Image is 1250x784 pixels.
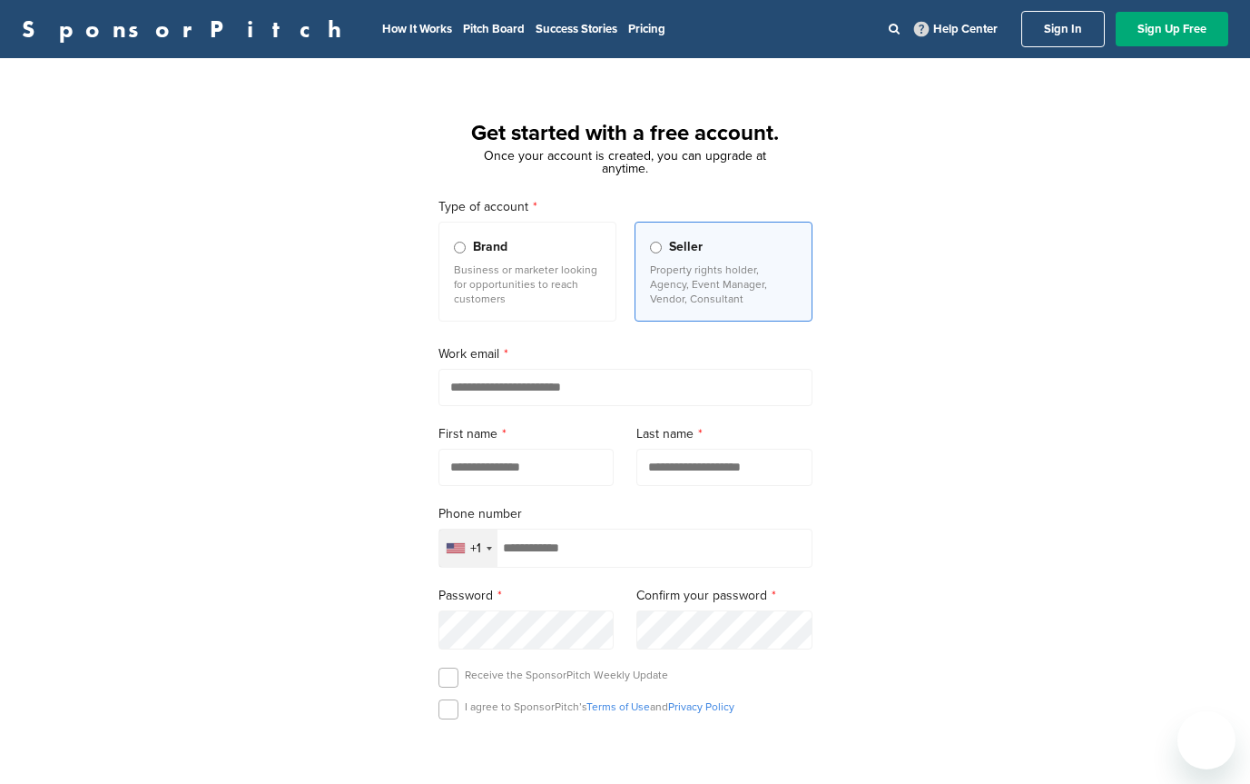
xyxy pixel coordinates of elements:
[465,700,734,714] p: I agree to SponsorPitch’s and
[454,263,601,306] p: Business or marketer looking for opportunities to reach customers
[1177,711,1235,769] iframe: Button to launch messaging window
[536,22,617,36] a: Success Stories
[438,504,812,524] label: Phone number
[586,700,650,713] a: Terms of Use
[1116,12,1228,46] a: Sign Up Free
[636,586,812,606] label: Confirm your password
[438,344,812,364] label: Work email
[463,22,525,36] a: Pitch Board
[417,117,834,150] h1: Get started with a free account.
[636,424,812,444] label: Last name
[22,17,353,41] a: SponsorPitch
[1021,11,1105,47] a: Sign In
[465,668,668,682] p: Receive the SponsorPitch Weekly Update
[669,237,703,257] span: Seller
[484,148,766,176] span: Once your account is created, you can upgrade at anytime.
[438,586,615,606] label: Password
[650,242,662,253] input: Seller Property rights holder, Agency, Event Manager, Vendor, Consultant
[473,237,507,257] span: Brand
[910,18,1001,40] a: Help Center
[470,542,481,555] div: +1
[382,22,452,36] a: How It Works
[438,424,615,444] label: First name
[668,700,734,713] a: Privacy Policy
[650,263,797,306] p: Property rights holder, Agency, Event Manager, Vendor, Consultant
[628,22,665,36] a: Pricing
[438,197,812,217] label: Type of account
[454,242,466,253] input: Brand Business or marketer looking for opportunities to reach customers
[439,530,497,567] div: Selected country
